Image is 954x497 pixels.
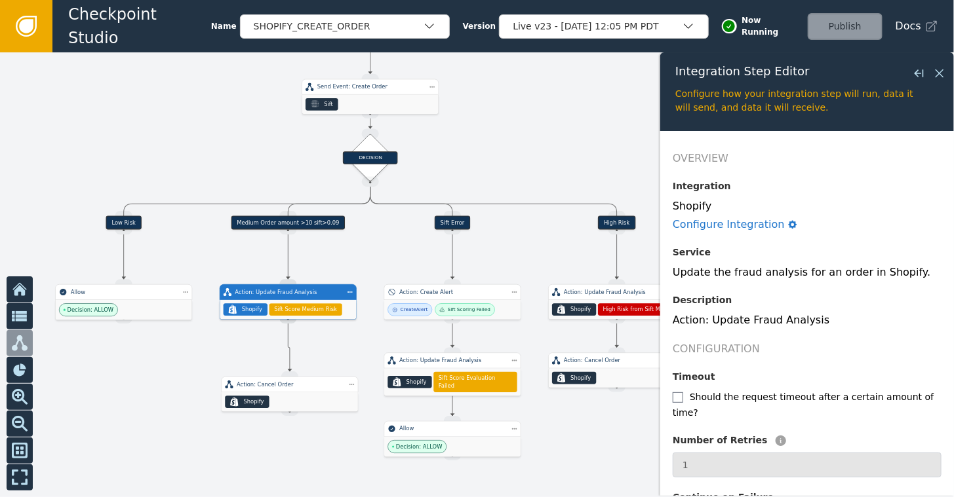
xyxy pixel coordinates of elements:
[598,216,635,230] div: High Risk
[242,305,262,314] div: Shopify
[463,20,496,32] span: Version
[896,18,921,34] span: Docs
[240,14,450,39] button: SHOPIFY_CREATE_ORDER
[274,305,337,314] span: Sift Score Medium Risk
[603,305,672,314] span: High Risk from Sift Model
[673,341,942,357] h2: Configuration
[673,246,711,259] label: Service
[675,65,810,77] span: Integration Step Editor
[343,151,398,164] div: DECISION
[401,306,428,314] div: Create Alert
[675,87,939,115] div: Configure how your integration step will run, data it will send, and data it will receive.
[673,312,942,328] div: Action: Update Fraud Analysis
[231,216,346,230] div: Medium Order amount >10 sift>0.09
[254,20,423,33] div: SHOPIFY_CREATE_ORDER
[399,288,506,297] div: Action: Create Alert
[244,398,264,407] div: Shopify
[673,392,934,418] label: Should the request timeout after a certain amount of time?
[235,288,341,297] div: Action: Update Fraud Analysis
[673,217,785,232] div: Configure Integration
[564,356,670,365] div: Action: Cancel Order
[317,83,424,91] div: Send Event: Create Order
[399,425,506,433] div: Allow
[68,306,114,314] span: Decision: ALLOW
[448,306,490,314] div: Sift Scoring Failed
[673,370,715,384] label: Timeout
[324,100,333,109] div: Sift
[673,452,942,477] input: 3
[237,380,343,389] div: Action: Cancel Order
[396,443,443,451] span: Decision: ALLOW
[673,198,942,214] div: Shopify
[211,20,237,32] span: Name
[106,216,142,230] div: Low Risk
[673,217,798,232] a: Configure Integration
[673,293,732,307] label: Description
[513,20,682,33] div: Live v23 - [DATE] 12:05 PM PDT
[499,14,709,39] button: Live v23 - [DATE] 12:05 PM PDT
[570,305,591,314] div: Shopify
[399,356,506,365] div: Action: Update Fraud Analysis
[564,288,670,297] div: Action: Update Fraud Analysis
[673,433,768,447] label: Number of Retries
[673,151,942,166] h2: Overview
[742,14,798,38] span: Now Running
[407,378,427,386] div: Shopify
[896,18,938,34] a: Docs
[673,179,731,193] label: Integration
[673,265,942,280] div: Update the fraud analysis for an order in Shopify.
[570,374,591,382] div: Shopify
[439,374,512,390] span: Sift Score Evaluation Failed
[68,3,211,50] span: Checkpoint Studio
[71,288,177,297] div: Allow
[435,216,470,230] div: Sift Error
